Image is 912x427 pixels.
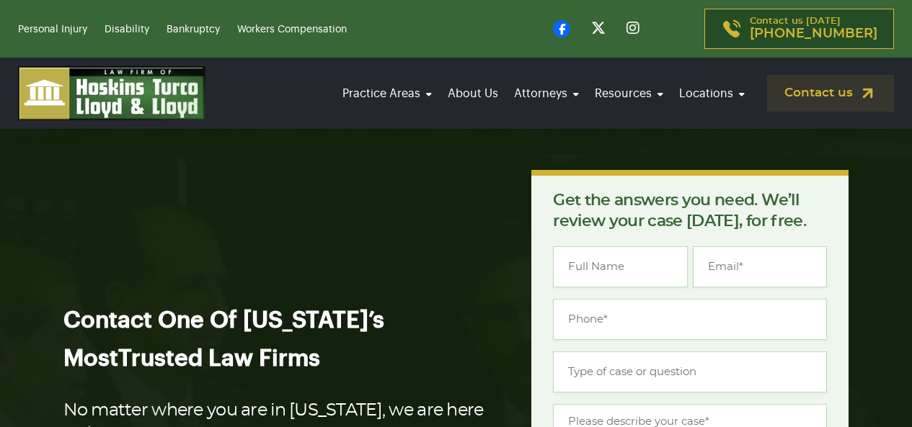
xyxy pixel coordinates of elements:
[63,309,384,332] span: Contact One Of [US_STATE]’s
[118,347,320,370] span: Trusted Law Firms
[675,73,749,114] a: Locations
[590,73,668,114] a: Resources
[105,24,149,35] a: Disability
[553,351,827,392] input: Type of case or question
[510,73,583,114] a: Attorneys
[18,66,205,120] img: logo
[63,347,118,370] span: Most
[443,73,503,114] a: About Us
[767,75,894,112] a: Contact us
[704,9,894,49] a: Contact us [DATE][PHONE_NUMBER]
[750,17,877,41] p: Contact us [DATE]
[167,24,220,35] a: Bankruptcy
[553,299,827,340] input: Phone*
[553,246,687,287] input: Full Name
[750,27,877,41] span: [PHONE_NUMBER]
[338,73,436,114] a: Practice Areas
[237,24,347,35] a: Workers Compensation
[693,246,827,287] input: Email*
[553,190,827,232] p: Get the answers you need. We’ll review your case [DATE], for free.
[18,24,87,35] a: Personal Injury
